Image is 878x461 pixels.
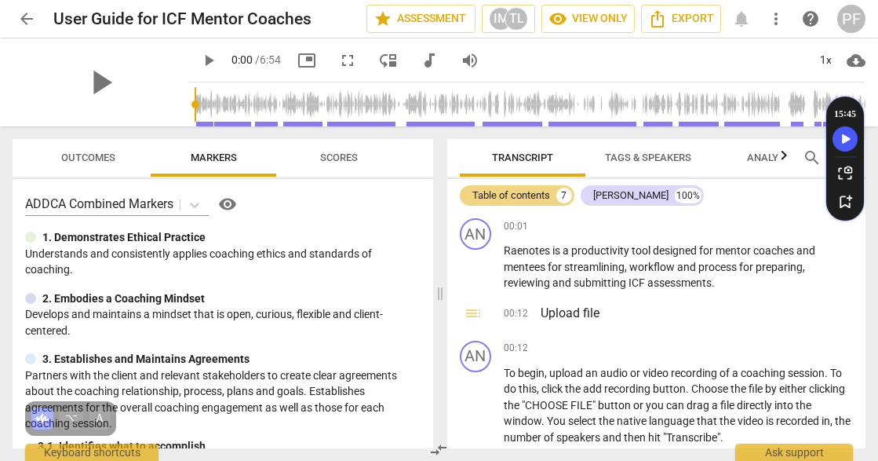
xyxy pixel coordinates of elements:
[801,9,820,28] span: help
[825,367,830,379] span: .
[730,382,749,395] span: the
[25,368,421,432] p: Partners with the client and relevant stakeholders to create clear agreements about the coaching ...
[571,244,632,257] span: productivity
[215,192,240,217] button: Help
[570,399,598,412] span: FILE"
[537,382,541,395] span: ,
[712,276,715,289] span: .
[628,276,647,289] span: ICF
[691,382,730,395] span: Choose
[373,9,392,28] span: star
[489,7,512,31] div: IM
[548,261,564,273] span: for
[42,229,206,246] p: 1. Demonstrates Ethical Practice
[599,415,617,427] span: the
[504,382,519,395] span: do
[420,51,439,70] span: audiotrack
[25,306,421,338] p: Develops and maintains a mindset that is open, curious, flexible and client-centered.
[641,5,721,33] button: Export
[741,367,788,379] span: coaching
[648,9,714,28] span: Export
[767,9,785,28] span: more_vert
[803,148,822,167] span: search
[415,46,443,75] button: Switch to audio player
[624,431,648,444] span: then
[698,261,739,273] span: process
[604,382,653,395] span: recording
[666,399,687,412] span: can
[25,195,173,213] p: ADDCA Combined Markers
[42,351,250,368] p: 3. Establishes and Maintains Agreements
[191,152,237,163] span: Markers
[809,382,845,395] span: clicking
[504,276,552,289] span: reviewing
[333,46,362,75] button: Fullscreen
[600,367,630,379] span: audio
[505,7,528,31] div: TL
[504,415,541,427] span: window
[297,51,316,70] span: picture_in_picture
[25,444,158,461] div: Keyboard shortcuts
[779,382,809,395] span: either
[585,367,600,379] span: an
[504,220,528,233] span: 00:01
[366,5,475,33] button: Assessment
[504,244,552,257] span: Raenotes
[675,188,701,203] div: 100%
[648,431,663,444] span: hit
[504,399,522,412] span: the
[720,399,737,412] span: file
[547,415,568,427] span: You
[541,304,854,323] h3: Upload file
[749,382,765,395] span: file
[460,341,491,372] div: Change speaker
[796,5,825,33] a: Help
[504,342,528,355] span: 00:12
[800,145,825,170] button: Search
[563,244,571,257] span: a
[720,431,723,444] span: .
[544,431,556,444] span: of
[630,367,643,379] span: or
[80,62,121,103] span: play_arrow
[518,367,545,379] span: begin
[847,51,865,70] span: cloud_download
[552,244,563,257] span: is
[472,188,550,203] div: Table of contents
[541,382,565,395] span: click
[504,367,518,379] span: To
[456,46,484,75] button: Volume
[209,192,240,217] a: Help
[776,415,822,427] span: recorded
[617,415,649,427] span: native
[593,188,669,203] div: [PERSON_NAME]
[464,304,483,323] span: toc
[649,415,697,427] span: language
[504,431,544,444] span: number
[25,246,421,278] p: Understands and consistently applies coaching ethics and standards of coaching.
[255,53,281,66] span: / 6:54
[643,367,671,379] span: video
[231,53,253,66] span: 0:00
[42,291,205,307] p: 2. Embodies a Coaching Mindset
[738,415,766,427] span: video
[61,152,115,163] span: Outcomes
[556,188,572,203] div: 7
[633,399,646,412] span: or
[541,5,635,33] button: View only
[747,152,800,163] span: Analytics
[548,9,567,28] span: visibility
[765,382,779,395] span: by
[504,261,548,273] span: mentees
[549,367,585,379] span: upload
[565,382,583,395] span: the
[796,244,815,257] span: and
[632,244,653,257] span: tool
[504,307,528,323] span: 00:12
[629,261,677,273] span: workflow
[822,415,830,427] span: in
[53,9,311,29] h2: User Guide for ICF Mentor Coaches
[429,441,448,459] span: compare_arrows
[373,9,468,28] span: Assessment
[766,415,776,427] span: is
